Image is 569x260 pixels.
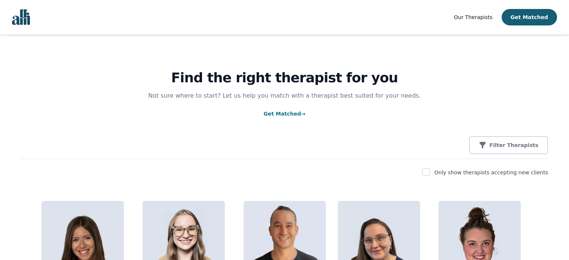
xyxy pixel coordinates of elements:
[12,9,30,25] img: alli logo
[21,70,548,85] h1: Find the right therapist for you
[454,14,492,20] span: Our Therapists
[141,91,428,100] p: Not sure where to start? Let us help you match with a therapist best suited for your needs.
[263,111,305,117] a: Get Matched
[469,136,548,154] button: Filter Therapists
[454,13,492,22] a: Our Therapists
[489,141,538,149] p: Filter Therapists
[301,111,306,117] span: →
[434,169,548,175] label: Only show therapists accepting new clients
[502,9,557,25] button: Get Matched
